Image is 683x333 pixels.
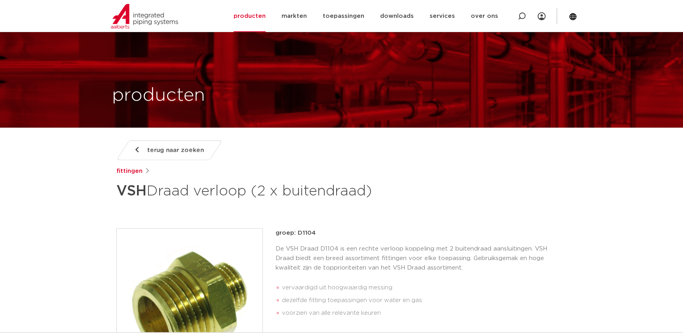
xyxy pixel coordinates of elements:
[116,184,146,198] strong: VSH
[112,83,205,108] h1: producten
[116,179,414,203] h1: Draad verloop (2 x buitendraad)
[147,144,204,157] span: terug naar zoeken
[116,140,222,160] a: terug naar zoeken
[282,281,567,294] li: vervaardigd uit hoogwaardig messing
[276,228,567,238] p: groep: D1104
[282,294,567,307] li: dezelfde fitting toepassingen voor water en gas
[282,307,567,320] li: voorzien van alle relevante keuren
[276,244,567,273] p: De VSH Draad D1104 is een rechte verloop koppeling met 2 buitendraad aansluitingen. VSH Draad bie...
[116,166,143,176] a: fittingen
